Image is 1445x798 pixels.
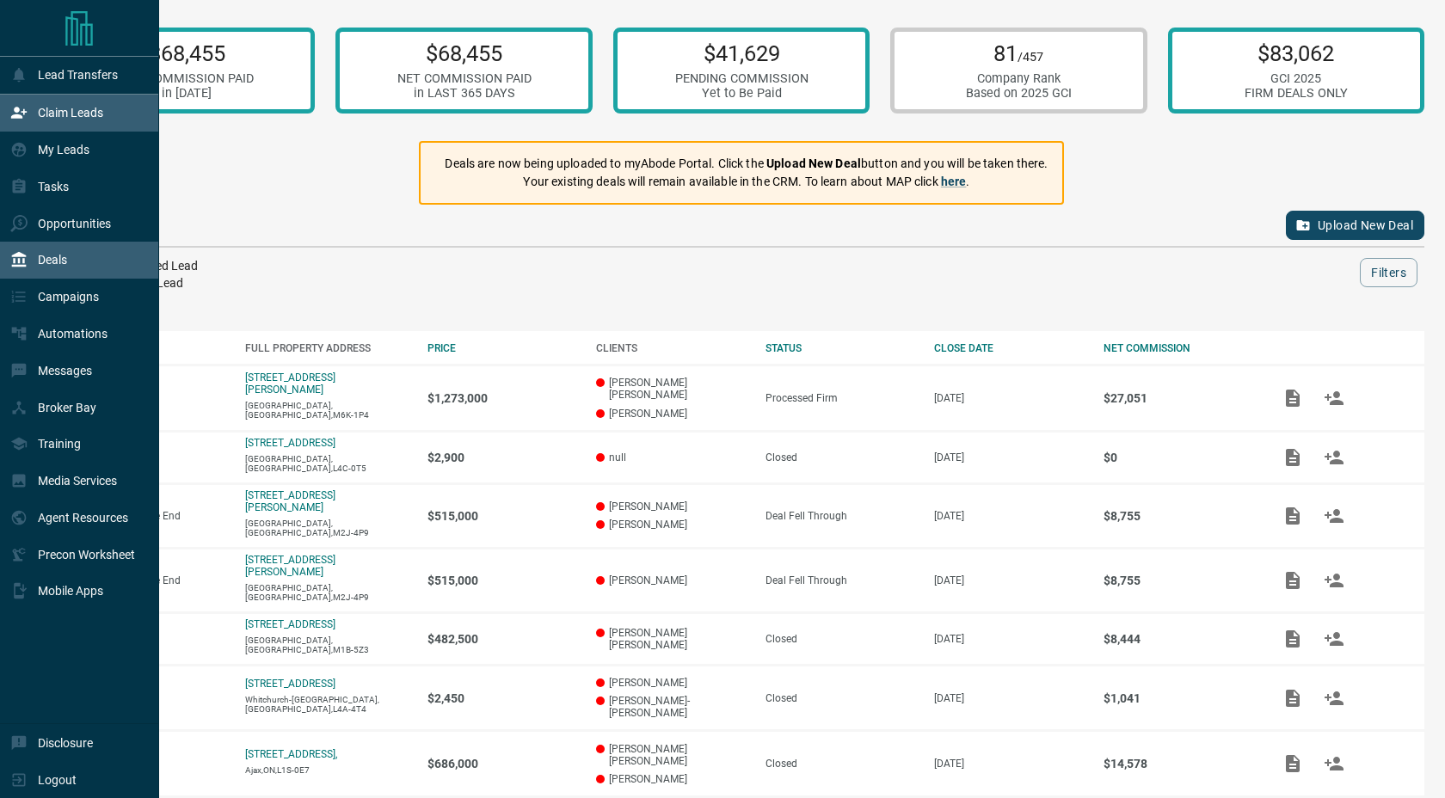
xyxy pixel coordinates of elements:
[766,157,861,170] strong: Upload New Deal
[1104,391,1256,405] p: $27,051
[596,377,748,401] p: [PERSON_NAME] [PERSON_NAME]
[766,392,918,404] div: Processed Firm
[245,618,335,630] a: [STREET_ADDRESS]
[766,692,918,704] div: Closed
[1313,757,1355,769] span: Match Clients
[245,583,410,602] p: [GEOGRAPHIC_DATA],[GEOGRAPHIC_DATA],M2J-4P9
[1272,451,1313,463] span: Add / View Documents
[934,574,1086,586] p: [DATE]
[245,519,410,537] p: [GEOGRAPHIC_DATA],[GEOGRAPHIC_DATA],M2J-4P9
[766,758,918,770] div: Closed
[966,71,1072,86] div: Company Rank
[596,408,748,420] p: [PERSON_NAME]
[596,519,748,531] p: [PERSON_NAME]
[245,695,410,714] p: Whitchurch-[GEOGRAPHIC_DATA],[GEOGRAPHIC_DATA],L4A-4T4
[596,677,748,689] p: [PERSON_NAME]
[941,175,967,188] a: here
[1104,574,1256,587] p: $8,755
[245,678,335,690] a: [STREET_ADDRESS]
[1104,632,1256,646] p: $8,444
[596,773,748,785] p: [PERSON_NAME]
[245,342,410,354] div: FULL PROPERTY ADDRESS
[1313,509,1355,521] span: Match Clients
[596,574,748,586] p: [PERSON_NAME]
[596,342,748,354] div: CLIENTS
[1286,211,1424,240] button: Upload New Deal
[1104,342,1256,354] div: NET COMMISSION
[427,691,580,705] p: $2,450
[1245,71,1348,86] div: GCI 2025
[427,391,580,405] p: $1,273,000
[120,40,254,66] p: $68,455
[1360,258,1417,287] button: Filters
[427,757,580,770] p: $686,000
[245,635,410,654] p: [GEOGRAPHIC_DATA],[GEOGRAPHIC_DATA],M1B-5Z3
[1272,509,1313,521] span: Add / View Documents
[245,765,410,775] p: Ajax,ON,L1S-0E7
[427,451,580,464] p: $2,900
[245,489,335,513] a: [STREET_ADDRESS][PERSON_NAME]
[596,500,748,513] p: [PERSON_NAME]
[1104,691,1256,705] p: $1,041
[675,86,809,101] div: Yet to Be Paid
[427,509,580,523] p: $515,000
[245,401,410,420] p: [GEOGRAPHIC_DATA],[GEOGRAPHIC_DATA],M6K-1P4
[1313,451,1355,463] span: Match Clients
[675,71,809,86] div: PENDING COMMISSION
[934,633,1086,645] p: [DATE]
[934,758,1086,770] p: [DATE]
[1272,691,1313,703] span: Add / View Documents
[766,574,918,586] div: Deal Fell Through
[934,451,1086,463] p: [DATE]
[934,342,1086,354] div: CLOSE DATE
[934,510,1086,522] p: [DATE]
[766,633,918,645] div: Closed
[445,155,1048,173] p: Deals are now being uploaded to myAbode Portal. Click the button and you will be taken there.
[245,748,337,760] a: [STREET_ADDRESS],
[245,554,335,578] a: [STREET_ADDRESS][PERSON_NAME]
[445,173,1048,191] p: Your existing deals will remain available in the CRM. To learn about MAP click .
[120,86,254,101] div: in [DATE]
[120,71,254,86] div: NET COMMISSION PAID
[427,632,580,646] p: $482,500
[397,71,532,86] div: NET COMMISSION PAID
[596,695,748,719] p: [PERSON_NAME]-[PERSON_NAME]
[766,342,918,354] div: STATUS
[966,86,1072,101] div: Based on 2025 GCI
[1313,391,1355,403] span: Match Clients
[1272,632,1313,644] span: Add / View Documents
[766,451,918,463] div: Closed
[1104,757,1256,770] p: $14,578
[245,371,335,396] a: [STREET_ADDRESS][PERSON_NAME]
[596,451,748,463] p: null
[245,454,410,473] p: [GEOGRAPHIC_DATA],[GEOGRAPHIC_DATA],L4C-0T5
[596,627,748,651] p: [PERSON_NAME] [PERSON_NAME]
[596,743,748,767] p: [PERSON_NAME] [PERSON_NAME]
[766,510,918,522] div: Deal Fell Through
[1104,509,1256,523] p: $8,755
[427,574,580,587] p: $515,000
[966,40,1072,66] p: 81
[397,86,532,101] div: in LAST 365 DAYS
[934,392,1086,404] p: [DATE]
[1272,757,1313,769] span: Add / View Documents
[675,40,809,66] p: $41,629
[1313,691,1355,703] span: Match Clients
[1104,451,1256,464] p: $0
[1313,632,1355,644] span: Match Clients
[1245,40,1348,66] p: $83,062
[934,692,1086,704] p: [DATE]
[245,437,335,449] a: [STREET_ADDRESS]
[1245,86,1348,101] div: FIRM DEALS ONLY
[1018,50,1043,64] span: /457
[397,40,532,66] p: $68,455
[1313,574,1355,586] span: Match Clients
[1272,391,1313,403] span: Add / View Documents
